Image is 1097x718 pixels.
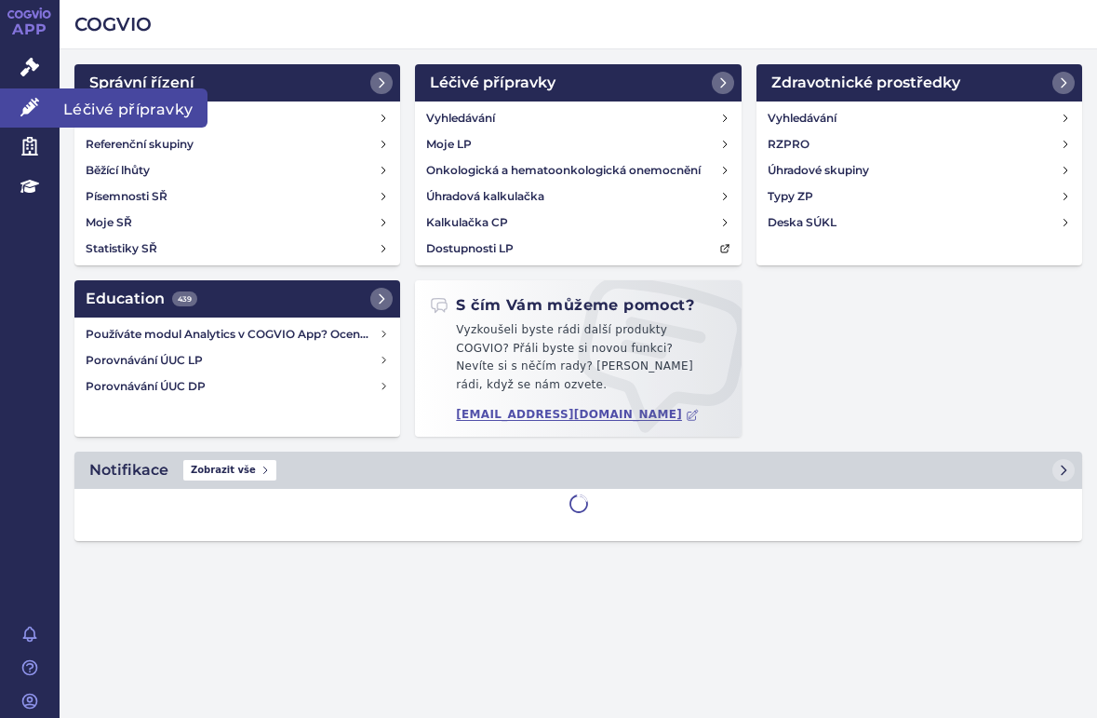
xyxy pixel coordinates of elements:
[456,408,699,422] a: [EMAIL_ADDRESS][DOMAIN_NAME]
[89,459,168,481] h2: Notifikace
[78,157,396,183] a: Běžící lhůty
[74,64,400,102] a: Správní řízení
[426,109,495,128] h4: Vyhledávání
[86,213,132,232] h4: Moje SŘ
[86,377,379,396] h4: Porovnávání ÚUC DP
[78,321,396,347] a: Používáte modul Analytics v COGVIO App? Oceníme Vaši zpětnou vazbu!
[419,131,737,157] a: Moje LP
[760,105,1078,131] a: Vyhledávání
[426,187,544,206] h4: Úhradová kalkulačka
[760,183,1078,210] a: Typy ZP
[756,64,1082,102] a: Zdravotnické prostředky
[426,239,514,258] h4: Dostupnosti LP
[430,321,726,401] p: Vyzkoušeli byste rádi další produkty COGVIO? Přáli byste si novou funkci? Nevíte si s něčím rady?...
[86,351,379,370] h4: Porovnávání ÚUC LP
[760,131,1078,157] a: RZPRO
[183,460,276,481] span: Zobrazit vše
[430,72,555,94] h2: Léčivé přípravky
[74,280,400,318] a: Education439
[768,135,809,154] h4: RZPRO
[771,72,960,94] h2: Zdravotnické prostředky
[86,161,150,180] h4: Běžící lhůty
[78,236,396,262] a: Statistiky SŘ
[760,157,1078,183] a: Úhradové skupiny
[430,295,694,316] h2: S čím Vám můžeme pomoct?
[426,161,701,180] h4: Onkologická a hematoonkologická onemocnění
[74,11,1082,37] h2: COGVIO
[78,105,396,131] a: Vyhledávání
[768,161,869,180] h4: Úhradové skupiny
[768,187,813,206] h4: Typy ZP
[74,452,1082,489] a: NotifikaceZobrazit vše
[60,88,207,128] span: Léčivé přípravky
[419,210,737,236] a: Kalkulačka CP
[78,373,396,400] a: Porovnávání ÚUC DP
[415,64,741,102] a: Léčivé přípravky
[78,183,396,210] a: Písemnosti SŘ
[426,135,472,154] h4: Moje LP
[78,347,396,373] a: Porovnávání ÚUC LP
[89,72,194,94] h2: Správní řízení
[419,183,737,210] a: Úhradová kalkulačka
[86,288,197,310] h2: Education
[426,213,508,232] h4: Kalkulačka CP
[78,131,396,157] a: Referenční skupiny
[760,210,1078,236] a: Deska SÚKL
[86,239,157,258] h4: Statistiky SŘ
[172,291,197,306] span: 439
[419,105,737,131] a: Vyhledávání
[419,157,737,183] a: Onkologická a hematoonkologická onemocnění
[768,109,836,128] h4: Vyhledávání
[768,213,836,232] h4: Deska SÚKL
[86,187,167,206] h4: Písemnosti SŘ
[86,325,379,344] h4: Používáte modul Analytics v COGVIO App? Oceníme Vaši zpětnou vazbu!
[78,210,396,236] a: Moje SŘ
[86,135,194,154] h4: Referenční skupiny
[419,236,737,262] a: Dostupnosti LP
